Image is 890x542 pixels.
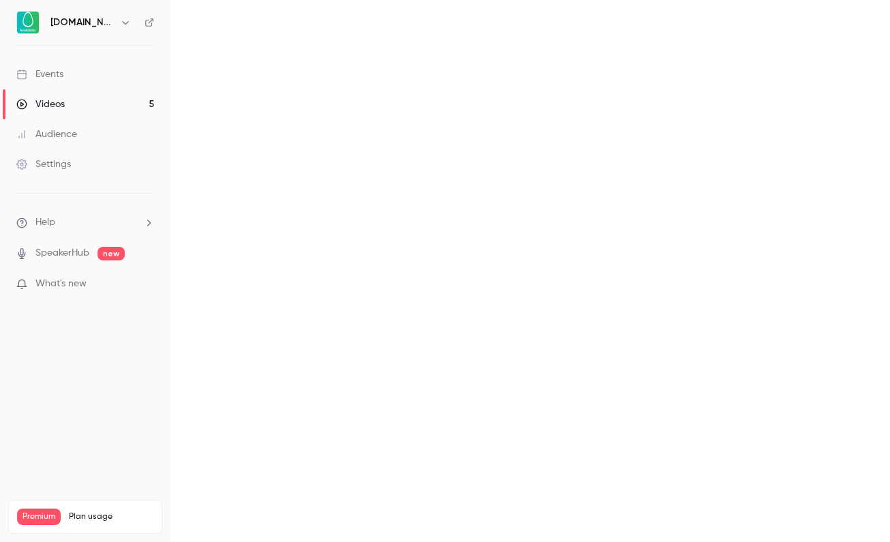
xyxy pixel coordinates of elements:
[16,97,65,111] div: Videos
[16,157,71,171] div: Settings
[35,215,55,230] span: Help
[69,511,153,522] span: Plan usage
[50,16,115,29] h6: [DOMAIN_NAME]
[35,246,89,260] a: SpeakerHub
[98,247,125,260] span: new
[17,509,61,525] span: Premium
[17,12,39,33] img: Avokaado.io
[16,127,77,141] div: Audience
[16,215,154,230] li: help-dropdown-opener
[16,67,63,81] div: Events
[35,277,87,291] span: What's new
